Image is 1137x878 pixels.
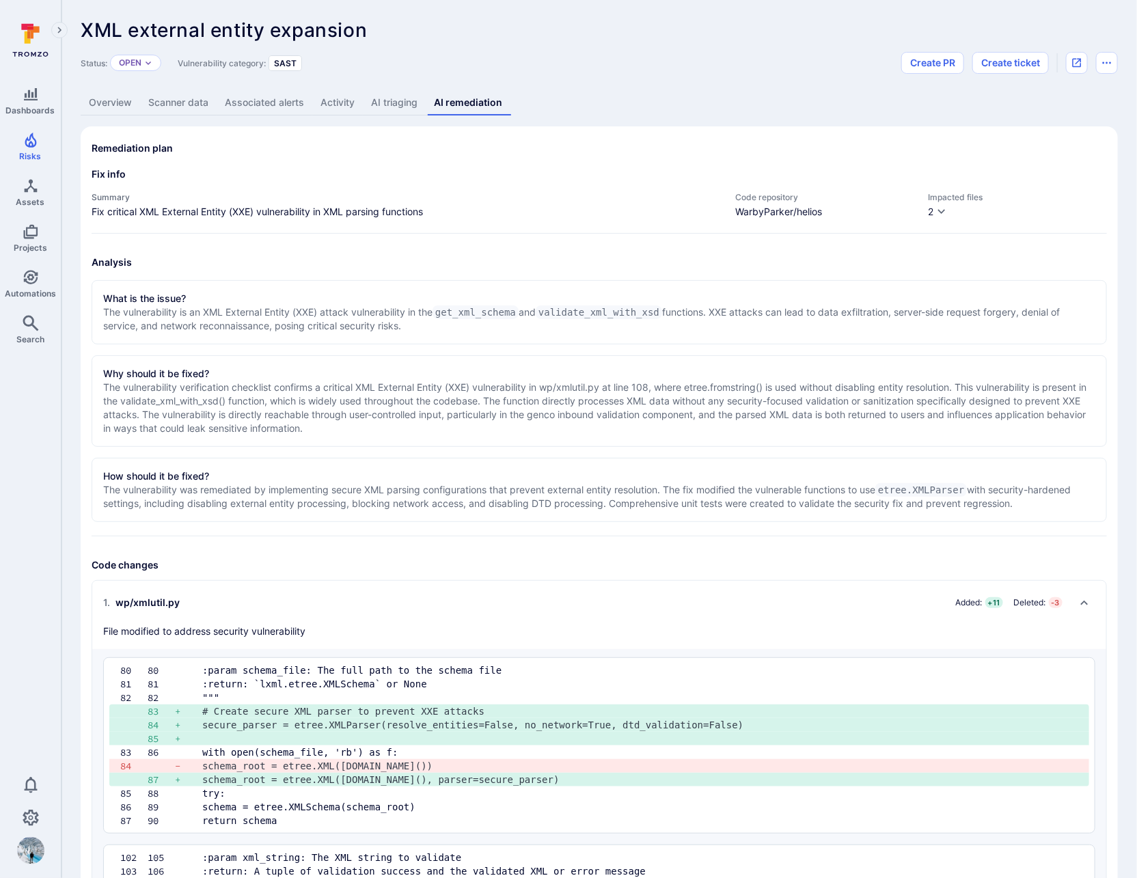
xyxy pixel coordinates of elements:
div: 84 [120,759,148,773]
h2: How should it be fixed? [103,469,209,483]
div: 80 [120,663,148,677]
div: SAST [269,55,302,71]
pre: # Create secure XML parser to prevent XXE attacks [202,704,1078,718]
pre: try: [202,786,1078,800]
pre: :return: A tuple of validation success and the validated XML or error message [202,864,1078,878]
div: 85 [120,786,148,800]
span: Deleted: [1014,597,1046,608]
span: Dashboards [6,105,55,115]
span: XML external entity expansion [81,18,367,42]
pre: :return: `lxml.etree.XMLSchema` or None [202,677,1078,691]
span: 1 . [103,596,110,609]
a: AI remediation [426,90,510,115]
button: Create PR [901,52,964,74]
span: Risks [20,151,42,161]
div: + [175,704,202,718]
div: 102 [120,851,148,864]
div: 87 [120,814,148,827]
a: Activity [312,90,363,115]
div: Vulnerability tabs [81,90,1118,115]
h3: Fix info [92,167,1107,181]
div: 89 [148,800,175,814]
span: Search [16,334,44,344]
div: 105 [148,851,175,864]
a: AI triaging [363,90,426,115]
i: Expand navigation menu [55,25,64,36]
pre: :param xml_string: The XML string to validate [202,851,1078,864]
code: etree.XMLParser [875,483,967,497]
h3: Analysis [92,256,1107,269]
div: 86 [148,745,175,759]
p: File modified to address security vulnerability [103,625,305,638]
pre: schema = etree.XMLSchema(schema_root) [202,800,1078,814]
a: Scanner data [140,90,217,115]
div: 81 [120,677,148,691]
div: 80 [148,663,175,677]
span: WarbyParker/helios [735,205,914,219]
div: 87 [148,773,175,786]
h2: Why should it be fixed? [103,367,209,381]
div: 82 [148,691,175,704]
pre: return schema [202,814,1078,827]
span: Status: [81,58,107,68]
span: Automations [5,288,56,299]
div: 83 [120,745,148,759]
div: 90 [148,814,175,827]
code: get_xml_schema [433,305,519,319]
pre: secure_parser = etree.XMLParser(resolve_entities=False, no_network=True, dtd_validation=False) [202,718,1078,732]
span: + 11 [985,597,1003,608]
a: Overview [81,90,140,115]
div: 81 [148,677,175,691]
button: Create ticket [972,52,1049,74]
div: Erick Calderon [17,837,44,864]
div: 106 [148,864,175,878]
pre: schema_root = etree.XML([DOMAIN_NAME]()) [202,759,1078,773]
div: 2 [928,205,933,219]
button: Options menu [1096,52,1118,74]
p: The vulnerability is an XML External Entity (XXE) attack vulnerability in the and functions. XXE ... [103,305,1095,333]
pre: """ [202,691,1078,704]
button: 2 [928,205,947,219]
span: Vulnerability category: [178,58,266,68]
code: validate_xml_with_xsd [536,305,662,319]
div: 83 [148,704,175,718]
div: 88 [148,786,175,800]
pre: :param schema_file: The full path to the schema file [202,663,1078,677]
button: Expand navigation menu [51,22,68,38]
span: Fix critical XML External Entity (XXE) vulnerability in XML parsing functions [92,205,722,219]
div: 86 [120,800,148,814]
h2: What is the issue? [103,292,186,305]
pre: schema_root = etree.XML([DOMAIN_NAME](), parser=secure_parser) [202,773,1078,786]
div: 84 [148,718,175,732]
span: Assets [16,197,45,207]
div: 85 [148,732,175,745]
h4: Summary [92,192,722,202]
div: Open original issue [1066,52,1088,74]
span: - 3 [1049,597,1063,608]
p: The vulnerability verification checklist confirms a critical XML External Entity (XXE) vulnerabil... [103,381,1095,435]
div: + [175,773,202,786]
button: Expand dropdown [144,59,152,67]
div: + [175,718,202,732]
div: 103 [120,864,148,878]
div: Collapse [92,581,1106,649]
a: Associated alerts [217,90,312,115]
h3: Code changes [92,558,1107,572]
p: The vulnerability was remediated by implementing secure XML parsing configurations that prevent e... [103,483,1095,510]
div: wp/xmlutil.py [103,596,180,609]
span: Added: [956,597,983,608]
span: Projects [14,243,47,253]
img: ACg8ocKjEwSgZaxLsX3VaBwZ3FUlOYjuMUiM0rrvjrGjR2nDJ731m-0=s96-c [17,837,44,864]
div: 82 [120,691,148,704]
div: - [175,759,202,773]
h2: Remediation plan [92,141,173,155]
pre: with open(schema_file, 'rb') as f: [202,745,1078,759]
button: Open [119,57,141,68]
div: + [175,732,202,745]
span: Code repository [735,192,914,202]
span: Impacted files [928,192,1107,202]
